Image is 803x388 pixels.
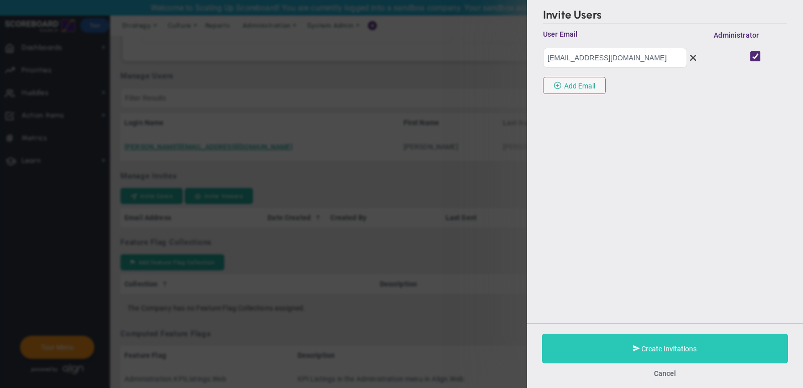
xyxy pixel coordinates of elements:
h2: Invite Users [543,8,787,24]
span: Administrator [714,31,759,39]
button: Cancel [654,369,676,377]
button: Add Email [543,77,606,94]
span: Create Invitations [641,345,697,353]
div: User Email [543,30,714,38]
button: Create Invitations [542,334,788,363]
